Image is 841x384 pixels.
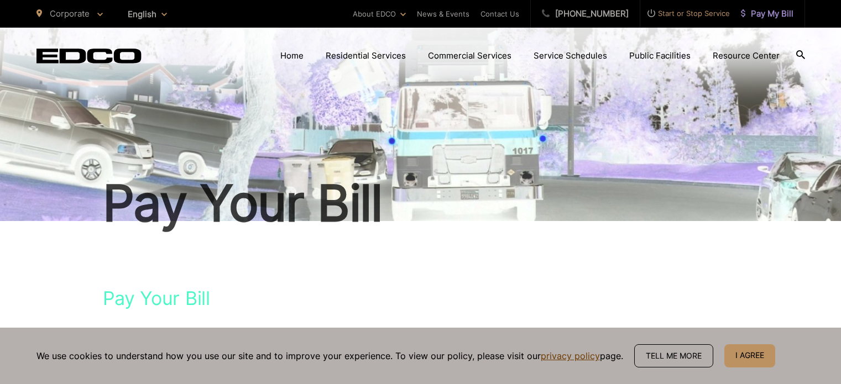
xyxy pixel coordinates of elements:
a: Public Facilities [629,49,691,62]
span: Pay My Bill [741,7,793,20]
span: English [119,4,175,24]
a: Tell me more [634,344,713,367]
h1: Pay Your Bill [36,176,805,231]
a: Resource Center [713,49,780,62]
a: News & Events [417,7,469,20]
span: I agree [724,344,775,367]
a: Residential Services [326,49,406,62]
a: EDCD logo. Return to the homepage. [36,48,142,64]
a: privacy policy [541,349,600,362]
p: to View, Pay, and Manage Your Bill Online [103,326,739,339]
a: Service Schedules [534,49,607,62]
a: About EDCO [353,7,406,20]
a: Home [280,49,304,62]
a: Commercial Services [428,49,511,62]
span: Corporate [50,8,90,19]
a: Click Here [103,326,144,339]
a: Contact Us [480,7,519,20]
h1: Pay Your Bill [103,287,739,309]
p: We use cookies to understand how you use our site and to improve your experience. To view our pol... [36,349,623,362]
